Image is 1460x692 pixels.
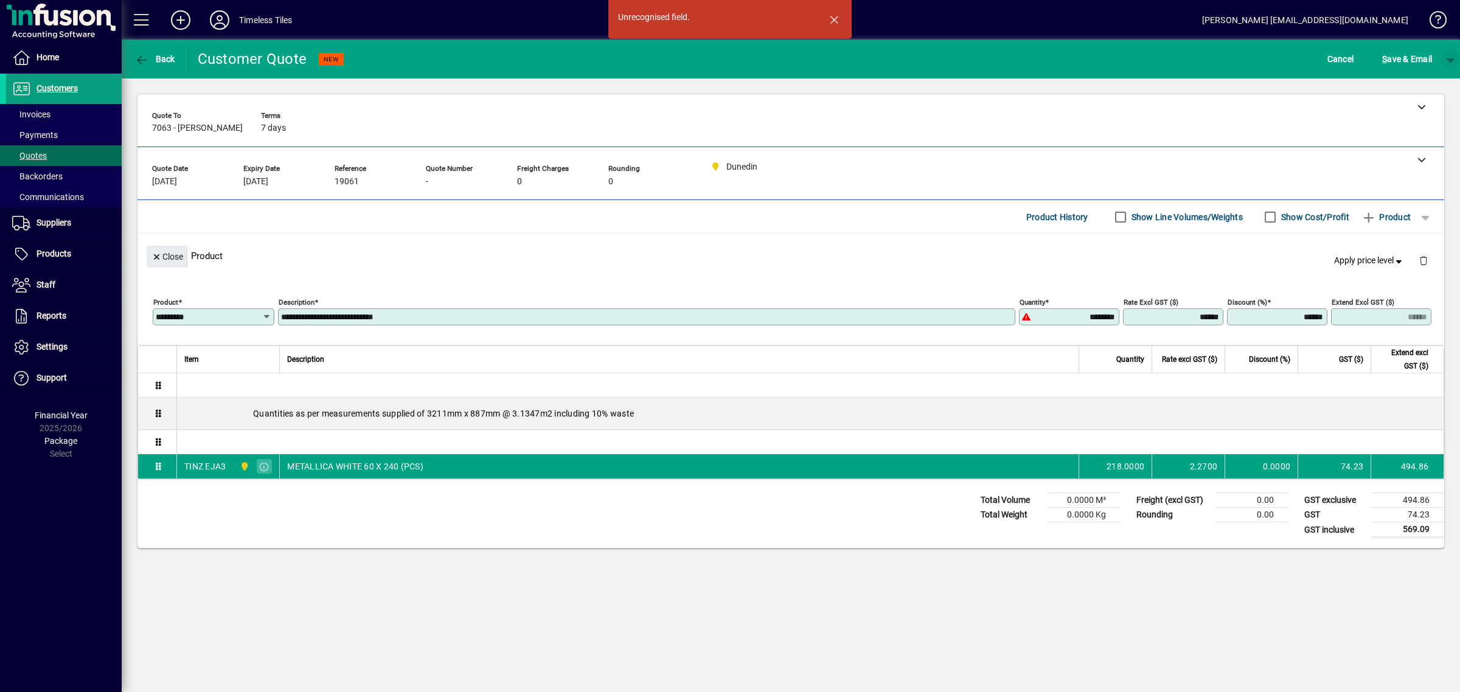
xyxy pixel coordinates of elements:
[36,280,55,289] span: Staff
[1215,508,1288,522] td: 0.00
[1420,2,1445,42] a: Knowledge Base
[1371,508,1444,522] td: 74.23
[1159,460,1217,472] div: 2.2700
[261,123,286,133] span: 7 days
[1334,254,1405,267] span: Apply price level
[12,130,58,140] span: Payments
[1371,493,1444,508] td: 494.86
[36,311,66,320] span: Reports
[6,270,122,300] a: Staff
[1298,493,1371,508] td: GST exclusive
[1355,206,1417,228] button: Product
[6,166,122,187] a: Backorders
[6,104,122,125] a: Invoices
[184,353,199,366] span: Item
[1048,493,1121,508] td: 0.0000 M³
[161,9,200,31] button: Add
[1116,353,1144,366] span: Quantity
[147,246,188,268] button: Close
[1329,250,1410,272] button: Apply price level
[36,52,59,62] span: Home
[1107,460,1144,472] span: 218.0000
[6,208,122,238] a: Suppliers
[1376,48,1438,70] button: Save & Email
[1324,48,1357,70] button: Cancel
[134,54,175,64] span: Back
[36,249,71,258] span: Products
[131,48,178,70] button: Back
[1327,49,1354,69] span: Cancel
[1130,493,1215,508] td: Freight (excl GST)
[239,10,292,30] div: Timeless Tiles
[1332,298,1394,306] mat-label: Extend excl GST ($)
[1021,206,1093,228] button: Product History
[287,460,423,472] span: METALLICA WHITE 60 X 240 (PCS)
[144,251,191,261] app-page-header-button: Close
[1279,211,1349,223] label: Show Cost/Profit
[137,234,1444,278] div: Product
[6,301,122,331] a: Reports
[6,239,122,269] a: Products
[152,123,243,133] span: 7063 - [PERSON_NAME]
[1298,454,1371,479] td: 74.23
[1130,508,1215,522] td: Rounding
[1048,508,1121,522] td: 0.0000 Kg
[200,9,239,31] button: Profile
[1371,522,1444,538] td: 569.09
[6,43,122,73] a: Home
[44,436,77,446] span: Package
[975,508,1048,522] td: Total Weight
[975,493,1048,508] td: Total Volume
[12,151,47,161] span: Quotes
[1124,298,1178,306] mat-label: Rate excl GST ($)
[1228,298,1267,306] mat-label: Discount (%)
[12,109,50,119] span: Invoices
[608,177,613,187] span: 0
[1026,207,1088,227] span: Product History
[1409,246,1438,275] button: Delete
[1378,346,1428,373] span: Extend excl GST ($)
[122,48,189,70] app-page-header-button: Back
[1409,255,1438,266] app-page-header-button: Delete
[1298,508,1371,522] td: GST
[151,247,183,267] span: Close
[36,373,67,382] span: Support
[279,298,315,306] mat-label: Description
[198,49,307,69] div: Customer Quote
[152,177,177,187] span: [DATE]
[1129,211,1243,223] label: Show Line Volumes/Weights
[1382,54,1387,64] span: S
[243,177,268,187] span: [DATE]
[36,218,71,227] span: Suppliers
[1361,207,1411,227] span: Product
[6,332,122,362] a: Settings
[36,83,78,93] span: Customers
[1298,522,1371,538] td: GST inclusive
[1339,353,1363,366] span: GST ($)
[1020,298,1045,306] mat-label: Quantity
[1225,454,1298,479] td: 0.0000
[6,125,122,145] a: Payments
[1249,353,1290,366] span: Discount (%)
[1215,493,1288,508] td: 0.00
[287,353,324,366] span: Description
[6,145,122,166] a: Quotes
[6,187,122,207] a: Communications
[6,363,122,393] a: Support
[184,460,226,472] div: TINZ EJA3
[237,460,251,473] span: Dunedin
[335,177,359,187] span: 19061
[324,55,339,63] span: NEW
[1382,49,1432,69] span: ave & Email
[1371,454,1444,479] td: 494.86
[35,410,88,420] span: Financial Year
[12,192,84,202] span: Communications
[177,398,1444,429] div: Quantities as per measurements supplied of 3211mm x 887mm @ 3.1347m2 including 10% waste
[36,342,68,351] span: Settings
[153,298,178,306] mat-label: Product
[426,177,428,187] span: -
[12,171,63,181] span: Backorders
[1202,10,1408,30] div: [PERSON_NAME] [EMAIL_ADDRESS][DOMAIN_NAME]
[517,177,522,187] span: 0
[1162,353,1217,366] span: Rate excl GST ($)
